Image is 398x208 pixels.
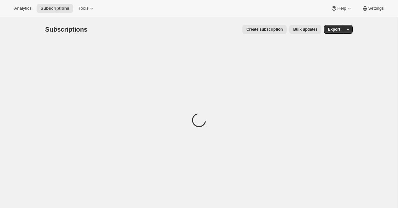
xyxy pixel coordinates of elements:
span: Settings [368,6,384,11]
button: Export [324,25,344,34]
span: Tools [78,6,88,11]
span: Create subscription [246,27,283,32]
span: Export [328,27,340,32]
button: Create subscription [242,25,287,34]
span: Subscriptions [40,6,69,11]
span: Analytics [14,6,31,11]
button: Analytics [10,4,35,13]
span: Bulk updates [293,27,317,32]
span: Help [337,6,346,11]
button: Settings [358,4,388,13]
span: Subscriptions [45,26,88,33]
button: Help [327,4,356,13]
button: Bulk updates [289,25,321,34]
button: Subscriptions [37,4,73,13]
button: Tools [74,4,99,13]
